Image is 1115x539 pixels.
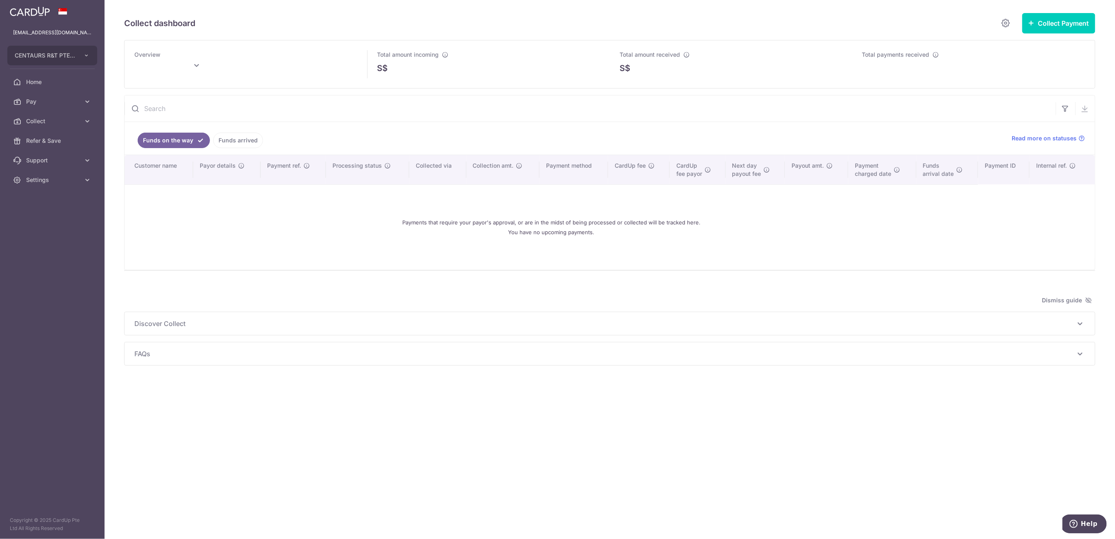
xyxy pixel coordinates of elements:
[18,6,35,13] span: Help
[26,137,80,145] span: Refer & Save
[923,162,954,178] span: Funds arrival date
[1063,515,1107,535] iframe: Opens a widget where you can find more information
[409,155,466,184] th: Collected via
[732,162,761,178] span: Next day payout fee
[267,162,301,170] span: Payment ref.
[473,162,514,170] span: Collection amt.
[1042,295,1092,305] span: Dismiss guide
[676,162,702,178] span: CardUp fee payor
[7,46,97,65] button: CENTAURS R&T PTE. LTD.
[1012,134,1085,142] a: Read more on statuses
[1012,134,1077,142] span: Read more on statuses
[792,162,824,170] span: Payout amt.
[134,349,1085,359] p: FAQs
[200,162,236,170] span: Payor details
[26,176,80,184] span: Settings
[26,156,80,164] span: Support
[540,155,608,184] th: Payment method
[615,162,646,170] span: CardUp fee
[134,319,1075,328] span: Discover Collect
[332,162,382,170] span: Processing status
[377,62,388,74] span: S$
[26,117,80,125] span: Collect
[978,155,1030,184] th: Payment ID
[26,78,80,86] span: Home
[620,62,630,74] span: S$
[125,95,1056,122] input: Search
[620,51,680,58] span: Total amount received
[26,98,80,106] span: Pay
[15,51,75,60] span: CENTAURS R&T PTE. LTD.
[134,319,1085,328] p: Discover Collect
[125,155,193,184] th: Customer name
[377,51,439,58] span: Total amount incoming
[134,349,1075,359] span: FAQs
[1036,162,1067,170] span: Internal ref.
[1022,13,1095,33] button: Collect Payment
[134,191,968,263] div: Payments that require your payor's approval, or are in the midst of being processed or collected ...
[213,133,263,148] a: Funds arrived
[855,162,891,178] span: Payment charged date
[138,133,210,148] a: Funds on the way
[10,7,50,16] img: CardUp
[862,51,930,58] span: Total payments received
[124,17,195,30] h5: Collect dashboard
[134,51,161,58] span: Overview
[13,29,91,37] p: [EMAIL_ADDRESS][DOMAIN_NAME]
